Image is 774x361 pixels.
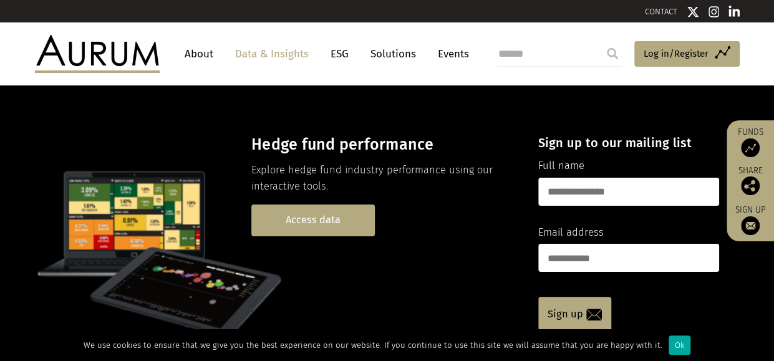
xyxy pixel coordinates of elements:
[669,335,690,355] div: Ok
[600,41,625,66] input: Submit
[364,42,422,65] a: Solutions
[634,41,740,67] a: Log in/Register
[178,42,220,65] a: About
[728,6,740,18] img: Linkedin icon
[645,7,677,16] a: CONTACT
[741,216,760,235] img: Sign up to our newsletter
[741,138,760,157] img: Access Funds
[586,309,602,320] img: email-icon
[741,176,760,195] img: Share this post
[251,205,375,236] a: Access data
[251,162,516,195] p: Explore hedge fund industry performance using our interactive tools.
[35,35,160,72] img: Aurum
[538,224,604,241] label: Email address
[538,297,611,332] a: Sign up
[251,135,516,154] h3: Hedge fund performance
[733,166,768,195] div: Share
[687,6,699,18] img: Twitter icon
[644,46,709,61] span: Log in/Register
[538,135,719,150] h4: Sign up to our mailing list
[432,42,469,65] a: Events
[324,42,355,65] a: ESG
[709,6,720,18] img: Instagram icon
[538,158,584,174] label: Full name
[733,127,768,157] a: Funds
[229,42,315,65] a: Data & Insights
[733,205,768,235] a: Sign up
